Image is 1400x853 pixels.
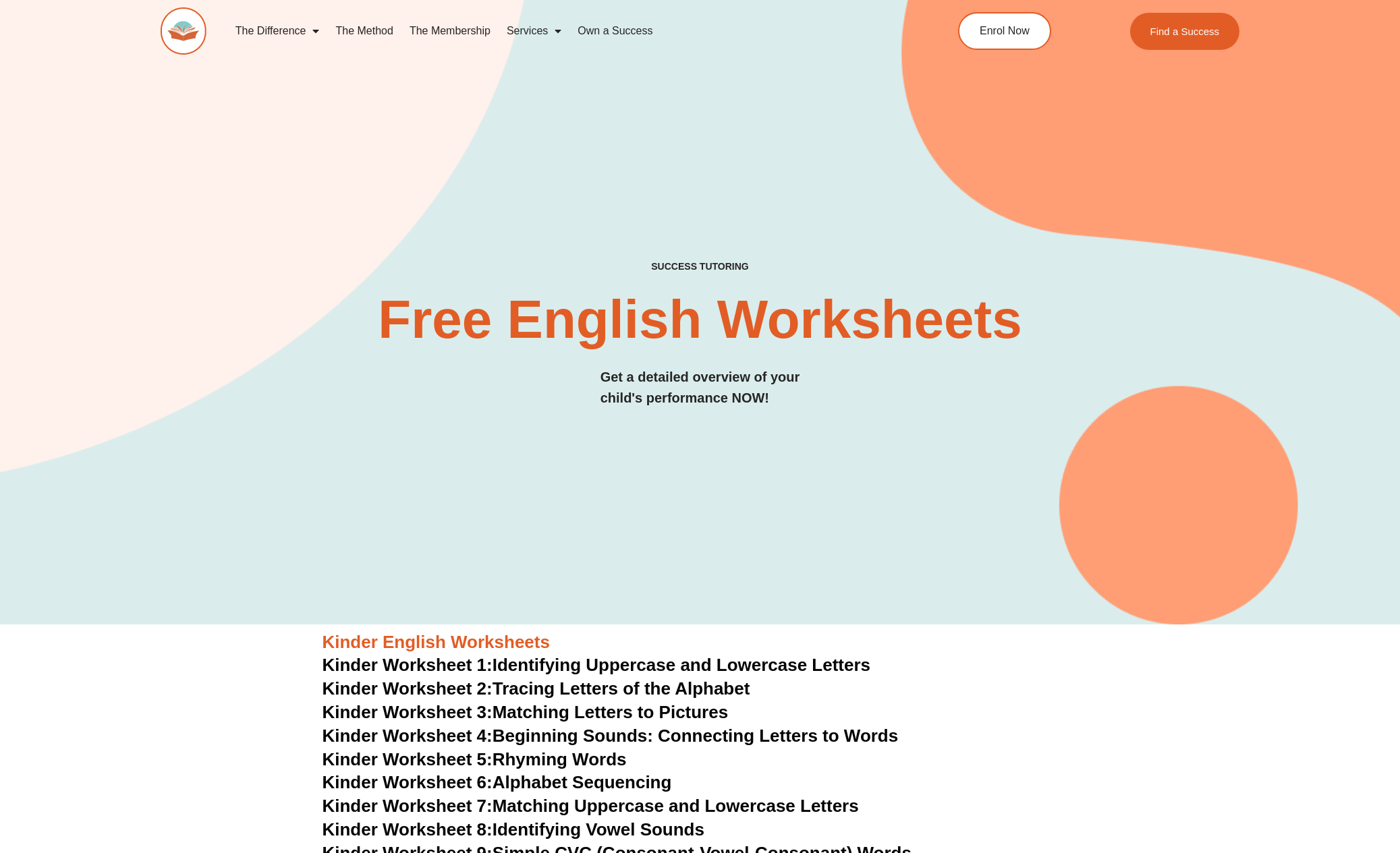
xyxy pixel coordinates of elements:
[499,16,569,47] a: Services
[323,702,493,722] span: Kinder Worksheet 3:
[323,655,493,675] span: Kinder Worksheet 1:
[1150,26,1220,36] span: Find a Success
[323,655,871,675] a: Kinder Worksheet 1:Identifying Uppercase and Lowercase Letters
[323,678,493,699] span: Kinder Worksheet 2:
[569,16,661,47] a: Own a Success
[323,749,627,769] a: Kinder Worksheet 5:Rhyming Words
[980,26,1030,36] span: Enrol Now
[600,367,800,409] h3: Get a detailed overview of your child's performance NOW!
[227,16,328,47] a: The Difference
[323,796,493,816] span: Kinder Worksheet 7:
[327,16,401,47] a: The Method
[323,819,493,840] span: Kinder Worksheet 8:
[323,726,493,746] span: Kinder Worksheet 4:
[323,772,493,792] span: Kinder Worksheet 6:
[401,16,499,47] a: The Membership
[958,12,1051,50] a: Enrol Now
[323,678,750,699] a: Kinder Worksheet 2:Tracing Letters of the Alphabet
[323,772,672,792] a: Kinder Worksheet 6:Alphabet Sequencing
[323,702,729,722] a: Kinder Worksheet 3:Matching Letters to Pictures
[323,796,859,816] a: Kinder Worksheet 7:Matching Uppercase and Lowercase Letters
[323,726,899,746] a: Kinder Worksheet 4:Beginning Sounds: Connecting Letters to Words
[323,631,1078,654] h3: Kinder English Worksheets
[323,749,493,769] span: Kinder Worksheet 5:
[540,261,860,272] h4: SUCCESS TUTORING​
[1130,13,1240,50] a: Find a Success
[227,16,897,47] nav: Menu
[344,293,1057,347] h2: Free English Worksheets​
[323,819,704,840] a: Kinder Worksheet 8:Identifying Vowel Sounds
